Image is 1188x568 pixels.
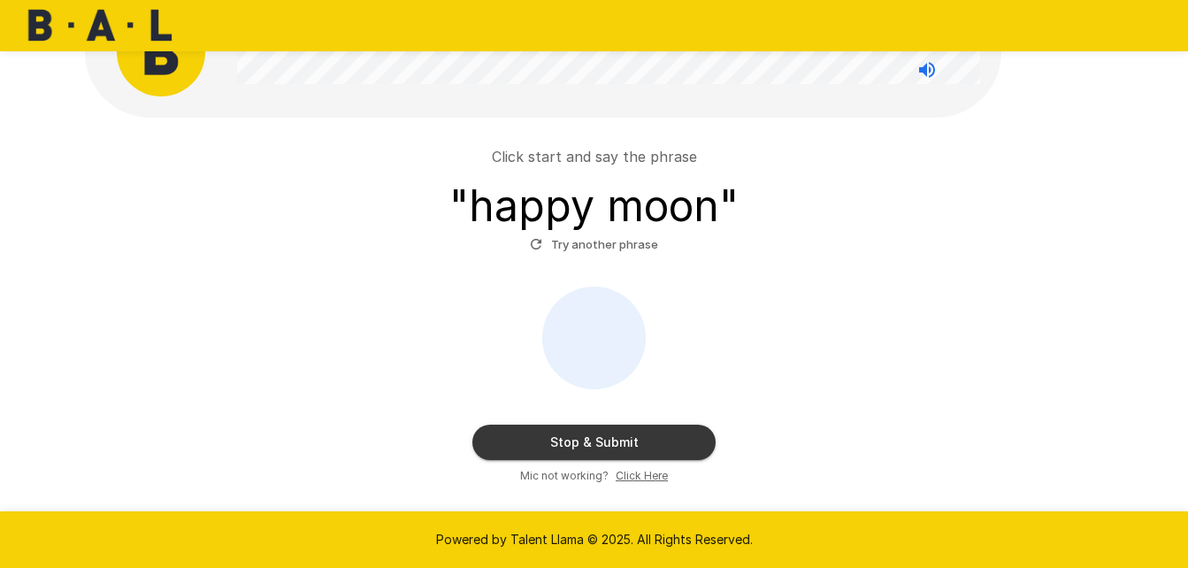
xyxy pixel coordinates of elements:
p: Click start and say the phrase [492,146,697,167]
span: Mic not working? [520,467,609,485]
button: Try another phrase [525,231,663,258]
img: bal_avatar.png [117,8,205,96]
button: Stop reading questions aloud [909,52,945,88]
button: Stop & Submit [472,425,716,460]
p: Powered by Talent Llama © 2025. All Rights Reserved. [21,531,1167,549]
u: Click Here [616,469,668,482]
h3: " happy moon " [449,181,739,231]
